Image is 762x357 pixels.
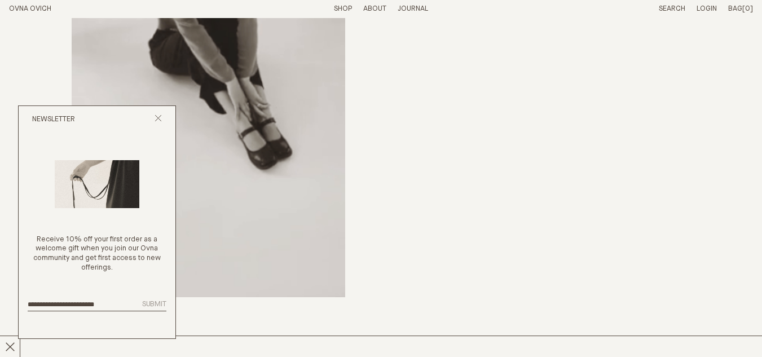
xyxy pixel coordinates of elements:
[697,5,717,12] a: Login
[742,5,753,12] span: [0]
[28,235,166,274] p: Receive 10% off your first order as a welcome gift when you join our Ovna community and get first...
[142,301,166,308] span: Submit
[398,5,428,12] a: Journal
[155,114,162,125] button: Close popup
[659,5,685,12] a: Search
[32,115,75,125] h2: Newsletter
[334,5,352,12] a: Shop
[363,5,386,14] summary: About
[728,5,742,12] span: Bag
[9,5,51,12] a: Home
[142,300,166,310] button: Submit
